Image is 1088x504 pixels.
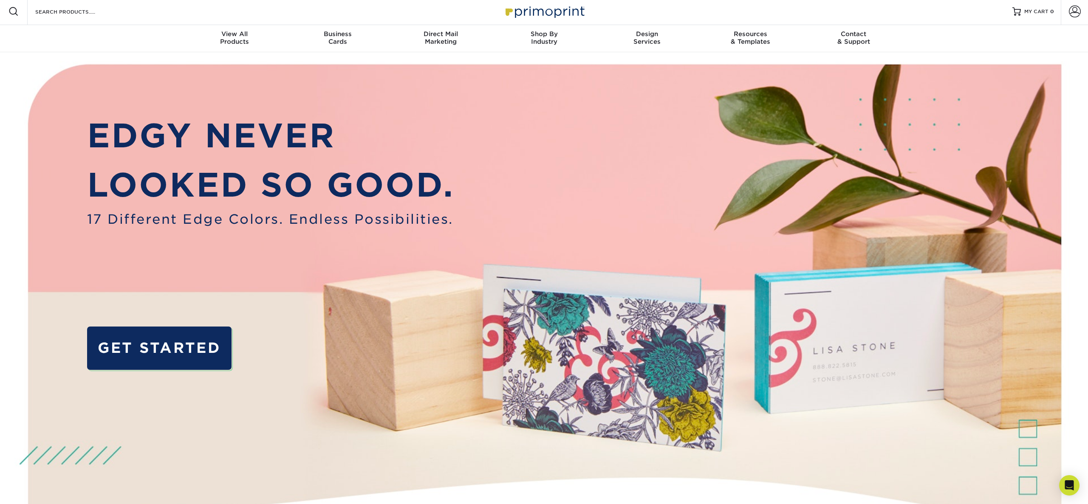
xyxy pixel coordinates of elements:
[596,30,699,45] div: Services
[802,25,905,52] a: Contact& Support
[1024,8,1048,15] span: MY CART
[389,30,492,38] span: Direct Mail
[802,30,905,45] div: & Support
[87,111,454,160] p: EDGY NEVER
[802,30,905,38] span: Contact
[699,30,802,38] span: Resources
[1050,8,1054,14] span: 0
[286,25,389,52] a: BusinessCards
[389,30,492,45] div: Marketing
[596,30,699,38] span: Design
[183,30,286,45] div: Products
[596,25,699,52] a: DesignServices
[183,25,286,52] a: View AllProducts
[492,30,596,38] span: Shop By
[34,6,117,17] input: SEARCH PRODUCTS.....
[492,25,596,52] a: Shop ByIndustry
[87,327,232,369] a: GET STARTED
[286,30,389,38] span: Business
[183,30,286,38] span: View All
[502,2,587,20] img: Primoprint
[389,25,492,52] a: Direct MailMarketing
[492,30,596,45] div: Industry
[87,209,454,229] span: 17 Different Edge Colors. Endless Possibilities.
[699,25,802,52] a: Resources& Templates
[699,30,802,45] div: & Templates
[87,160,454,209] p: LOOKED SO GOOD.
[1059,475,1080,496] div: Open Intercom Messenger
[286,30,389,45] div: Cards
